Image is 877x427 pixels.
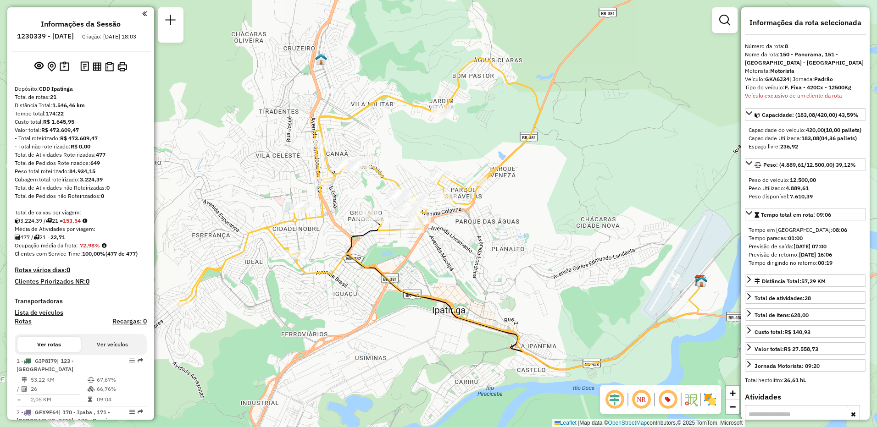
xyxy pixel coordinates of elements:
div: Peso total roteirizado: [15,167,147,175]
a: Nova sessão e pesquisa [161,11,180,32]
strong: 0 [106,184,110,191]
td: 53,22 KM [30,375,87,384]
div: Capacidade do veículo: [749,126,862,134]
div: 3.224,39 / 21 = [15,217,147,225]
div: Peso disponível: [749,192,862,201]
strong: 236,92 [780,143,798,150]
strong: R$ 473.609,47 [41,126,79,133]
div: Total de caixas por viagem: [15,208,147,217]
strong: R$ 473.609,47 [60,135,98,142]
div: Tempo dirigindo no retorno: [749,259,862,267]
a: Tempo total em rota: 09:06 [745,208,866,220]
button: Logs desbloquear sessão [78,60,91,74]
h4: Clientes Priorizados NR: [15,278,147,285]
a: Capacidade: (183,08/420,00) 43,59% [745,108,866,120]
strong: (04,36 pallets) [819,135,857,142]
strong: 28 [805,295,811,301]
i: Meta Caixas/viagem: 194,50 Diferença: -40,96 [83,218,87,224]
em: Média calculada utilizando a maior ocupação (%Peso ou %Cubagem) de cada rota da sessão. Rotas cro... [102,243,106,248]
div: Nome da rota: [745,50,866,67]
div: Valor total: [15,126,147,134]
strong: 628,00 [791,312,809,318]
strong: (477 de 477) [105,250,138,257]
strong: F. Fixa - 420Cx - 12500Kg [785,84,851,91]
strong: (10,00 pallets) [824,126,861,133]
td: = [17,395,21,404]
h4: Atividades [745,393,866,401]
strong: 1.546,46 km [52,102,85,109]
div: Criação: [DATE] 18:03 [78,33,140,41]
div: Distância Total: [755,277,826,285]
button: Ver rotas [17,337,81,352]
i: Cubagem total roteirizado [15,218,20,224]
strong: 72,98% [80,242,100,249]
span: Ocultar deslocamento [604,389,626,411]
a: Peso: (4.889,61/12.500,00) 39,12% [745,158,866,170]
div: Cubagem total roteirizado: [15,175,147,184]
strong: GKA6J34 [765,76,789,82]
button: Ver veículos [81,337,144,352]
div: Peso Utilizado: [749,184,862,192]
button: Visualizar relatório de Roteirização [91,60,103,72]
strong: [DATE] 16:06 [799,251,832,258]
h4: Rotas [15,318,32,325]
a: Clique aqui para minimizar o painel [142,8,147,19]
div: Espaço livre: [749,142,862,151]
strong: 22,71 [50,234,65,241]
div: Capacidade: (183,08/420,00) 43,59% [745,122,866,154]
strong: 21 [50,93,56,100]
span: Capacidade: (183,08/420,00) 43,59% [762,111,859,118]
div: Previsão de retorno: [749,251,862,259]
strong: 84.934,15 [69,168,95,175]
strong: 153,54 [63,217,81,224]
img: FAD CDD Ipatinga [695,275,707,287]
h4: Recargas: 0 [112,318,147,325]
a: Custo total:R$ 140,93 [745,325,866,338]
div: Tempo paradas: [749,234,862,242]
div: Total de itens: [755,311,809,319]
a: Jornada Motorista: 09:20 [745,359,866,372]
div: Distância Total: [15,101,147,109]
span: 1 - [17,357,74,372]
button: Exibir sessão original [33,59,45,74]
strong: R$ 140,93 [784,328,810,335]
i: % de utilização do peso [88,377,94,383]
strong: 100,00% [82,250,105,257]
em: Opções [129,358,135,363]
strong: CDD Ipatinga [39,85,73,92]
td: 2,05 KM [30,395,87,404]
strong: 174:22 [46,110,64,117]
div: Total de Atividades Roteirizadas: [15,151,147,159]
span: Tempo total em rota: 09:06 [761,211,831,218]
span: Ocultar NR [630,389,652,411]
strong: 420,00 [806,126,824,133]
strong: 8 [785,43,788,49]
i: Distância Total [22,377,27,383]
strong: Motorista [770,67,794,74]
strong: 4.889,61 [786,185,809,192]
strong: 01:00 [788,235,803,241]
h4: Rotas vários dias: [15,266,147,274]
h6: 1230339 - [DATE] [17,32,74,40]
div: Veículo exclusivo de um cliente da rota [745,92,866,100]
div: 477 / 21 = [15,233,147,241]
em: Opções [129,409,135,415]
strong: 649 [90,159,100,166]
strong: 7.610,39 [790,193,813,200]
span: Ocupação média da frota: [15,242,78,249]
h4: Informações da rota selecionada [745,18,866,27]
a: Exibir filtros [716,11,734,29]
td: 26 [30,384,87,394]
strong: 0 [67,266,70,274]
strong: 0 [86,277,89,285]
div: Jornada Motorista: 09:20 [755,362,820,370]
div: Map data © contributors,© 2025 TomTom, Microsoft [552,419,745,427]
i: Total de Atividades [15,235,20,240]
strong: 0 [101,192,104,199]
a: Leaflet [555,420,577,426]
strong: Padrão [814,76,833,82]
img: Fluxo de ruas [683,392,698,407]
div: Capacidade Utilizada: [749,134,862,142]
strong: 36,61 hL [784,377,806,383]
div: Peso: (4.889,61/12.500,00) 39,12% [745,172,866,204]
